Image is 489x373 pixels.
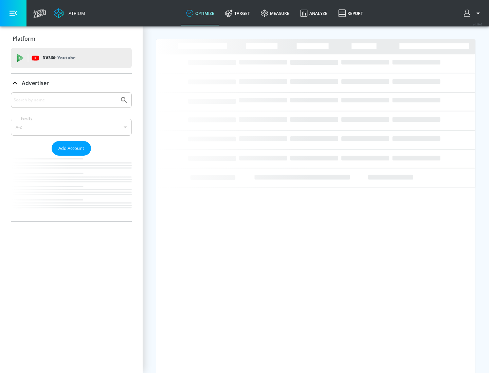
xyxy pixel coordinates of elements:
[11,74,132,93] div: Advertiser
[11,119,132,136] div: A-Z
[181,1,220,25] a: optimize
[57,54,75,61] p: Youtube
[295,1,333,25] a: Analyze
[473,22,482,26] span: v 4.19.0
[255,1,295,25] a: measure
[11,29,132,48] div: Platform
[42,54,75,62] p: DV360:
[220,1,255,25] a: Target
[13,35,35,42] p: Platform
[58,144,84,152] span: Add Account
[11,48,132,68] div: DV360: Youtube
[11,92,132,221] div: Advertiser
[333,1,368,25] a: Report
[11,156,132,221] nav: list of Advertiser
[22,79,49,87] p: Advertiser
[54,8,85,18] a: Atrium
[66,10,85,16] div: Atrium
[14,96,116,104] input: Search by name
[52,141,91,156] button: Add Account
[19,116,34,121] label: Sort By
